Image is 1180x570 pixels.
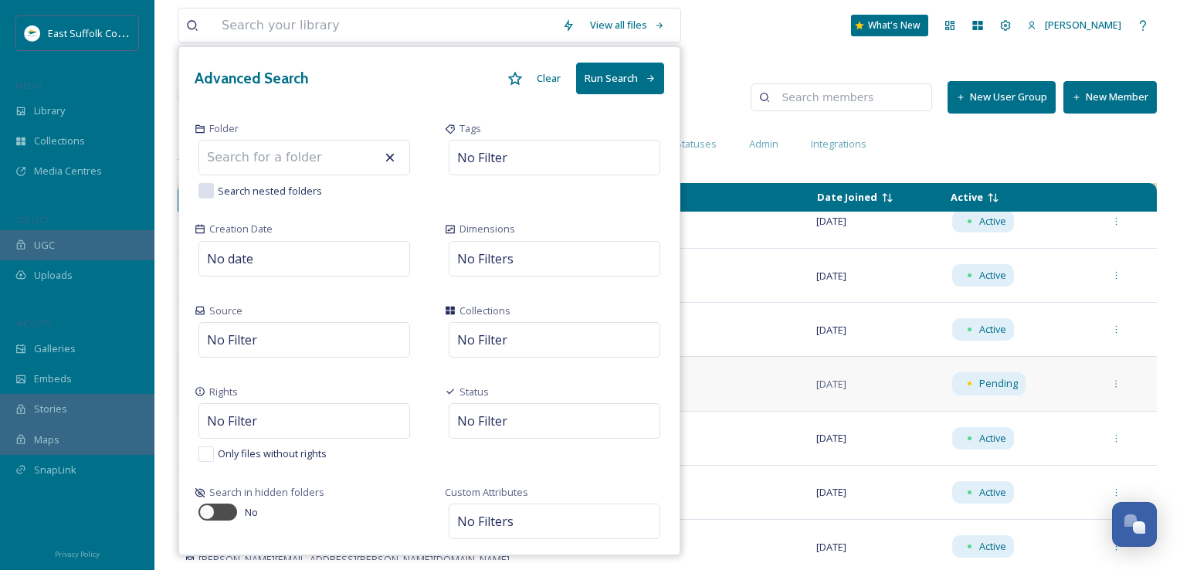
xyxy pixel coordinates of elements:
span: [DATE] [816,377,846,391]
a: [PERSON_NAME] [1019,10,1129,40]
span: Admin [749,137,778,151]
td: Sort ascending [809,184,941,211]
span: [DATE] [816,485,846,499]
a: View all files [582,10,673,40]
span: Search in hidden folders [209,485,324,500]
span: Creation Date [209,222,273,236]
span: Active [979,268,1006,283]
span: Collections [459,304,510,318]
span: Embeds [34,372,72,386]
span: Active [979,431,1006,446]
span: No [245,505,258,520]
span: Folder [209,121,239,136]
a: What's New [851,15,928,36]
span: Active [951,190,983,204]
span: [PERSON_NAME] [1045,18,1121,32]
span: Custom Attributes [445,485,528,500]
span: Collections [34,134,85,148]
span: [DATE] [816,269,846,283]
span: Only files without rights [218,446,327,461]
a: Privacy Policy [55,544,100,562]
span: Galleries [34,341,76,356]
span: No Filter [457,148,507,167]
span: Uploads [34,268,73,283]
span: No Filter [207,412,257,430]
span: Date Joined [817,190,877,204]
span: MEDIA [15,80,42,91]
span: UGC [34,238,55,253]
span: SnapLink [34,463,76,477]
span: No Filter [207,331,257,349]
span: East Suffolk Council [48,25,139,40]
span: Integrations [811,137,866,151]
span: Pending [979,376,1018,391]
button: New User Group [948,81,1056,113]
input: Search members [774,82,924,113]
span: Active [979,485,1006,500]
h3: Advanced Search [195,67,308,90]
span: Media Centres [34,164,102,178]
span: Library [34,103,65,118]
span: Tags [459,121,481,136]
button: Run Search [576,63,664,94]
button: Open Chat [1112,502,1157,547]
span: Rights [209,385,238,399]
span: COLLECT [15,214,49,226]
span: Status [459,385,489,399]
span: [DATE] [816,540,846,554]
span: [DATE] [816,323,846,337]
span: Active [979,214,1006,229]
span: Active [979,539,1006,554]
img: ESC%20Logo.png [25,25,40,41]
span: Active [979,322,1006,337]
span: No date [207,249,253,268]
span: Privacy Policy [55,549,100,559]
span: Search nested folders [218,184,322,198]
span: [DATE] [816,214,846,228]
span: Source [209,304,242,318]
span: No Filters [457,249,514,268]
span: File Statuses [658,137,717,151]
span: Maps [34,433,59,447]
span: WIDGETS [15,317,51,329]
button: Clear [529,63,568,93]
input: Search for a folder [199,141,369,175]
span: [DATE] [816,431,846,445]
td: Sort descending [943,184,1094,211]
span: Stories [34,402,67,416]
span: No Filter [457,331,507,349]
td: Sort descending [1096,192,1156,204]
span: No Filters [457,512,514,531]
input: Search your library [214,8,554,42]
span: [PERSON_NAME][EMAIL_ADDRESS][PERSON_NAME][DOMAIN_NAME] [198,552,510,567]
button: New Member [1063,81,1157,113]
span: No Filter [457,412,507,430]
span: Dimensions [459,222,515,236]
